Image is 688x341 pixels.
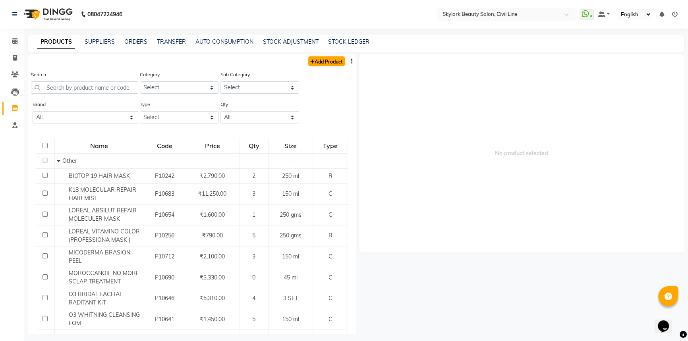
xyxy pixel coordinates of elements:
[282,316,299,323] span: 150 ml
[240,139,268,153] div: Qty
[155,190,174,197] span: P10683
[329,211,332,218] span: C
[33,101,46,108] label: Brand
[200,253,225,260] span: ₹2,100.00
[186,139,239,153] div: Price
[280,232,301,239] span: 250 gms
[87,3,122,25] b: 08047224946
[69,270,139,285] span: MOROCCANOIL NO MORE SCLAP TREATMENT
[252,211,255,218] span: 1
[155,333,174,341] span: P10643
[290,157,292,164] span: -
[200,274,225,281] span: ₹3,330.00
[124,38,147,45] a: ORDERS
[155,316,174,323] span: P10641
[329,172,332,179] span: R
[329,190,332,197] span: C
[252,316,255,323] span: 5
[200,333,225,341] span: ₹1,450.00
[200,211,225,218] span: ₹1,600.00
[329,232,332,239] span: R
[252,333,255,341] span: 2
[252,232,255,239] span: 5
[220,101,228,108] label: Qty
[140,71,160,78] label: Category
[155,295,174,302] span: P10646
[198,190,226,197] span: ₹11,250.00
[69,333,117,341] span: WHITIEING TONIC
[220,71,249,78] label: Sub Category
[328,38,369,45] a: STOCK LEDGER
[140,101,150,108] label: Type
[155,172,174,179] span: P10242
[282,172,299,179] span: 250 ml
[31,81,138,94] input: Search by product name or code
[69,249,130,264] span: MICODERMA BRASION PEEL
[31,71,46,78] label: Search
[69,228,140,243] span: LOREAL VITAMINO COLOR (PROFESSIONA MASK )
[284,274,298,281] span: 45 ml
[155,211,174,218] span: P10654
[20,3,75,25] img: logo
[359,54,684,252] span: No product selected
[263,38,319,45] a: STOCK ADJUSTMENT
[55,139,143,153] div: Name
[282,253,299,260] span: 150 ml
[280,211,301,218] span: 250 gms
[69,207,137,222] span: LOREAL ABSILUT REPAIR MOLECULER MASK
[329,253,332,260] span: C
[200,172,225,179] span: ₹2,790.00
[155,253,174,260] span: P10712
[655,309,680,333] iframe: chat widget
[252,295,255,302] span: 4
[269,139,313,153] div: Size
[282,190,299,197] span: 150 ml
[37,35,75,49] a: PRODUCTS
[282,333,299,341] span: 150 ml
[329,316,332,323] span: C
[252,253,255,260] span: 3
[252,190,255,197] span: 3
[85,38,115,45] a: SUPPLIERS
[157,38,186,45] a: TRANSFER
[155,274,174,281] span: P10690
[329,333,332,341] span: C
[200,316,225,323] span: ₹1,450.00
[252,274,255,281] span: 0
[202,232,222,239] span: ₹790.00
[69,186,136,202] span: K18 MOLECULAR REPAIR HAIR MIST
[308,56,345,66] a: Add Product
[69,172,130,179] span: BIOTOP 19 HAIR MASK
[57,157,62,164] span: Collapse Row
[313,139,347,153] div: Type
[283,295,298,302] span: 3 SET
[145,139,184,153] div: Code
[62,157,77,164] span: Other
[155,232,174,239] span: P10256
[195,38,253,45] a: AUTO CONSUMPTION
[69,311,140,327] span: O3 WHITNING CLEANSING FOM
[329,295,332,302] span: C
[69,291,123,306] span: O3 BRIDAL FACEIAL RADITANT KIT
[252,172,255,179] span: 2
[200,295,225,302] span: ₹5,310.00
[329,274,332,281] span: C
